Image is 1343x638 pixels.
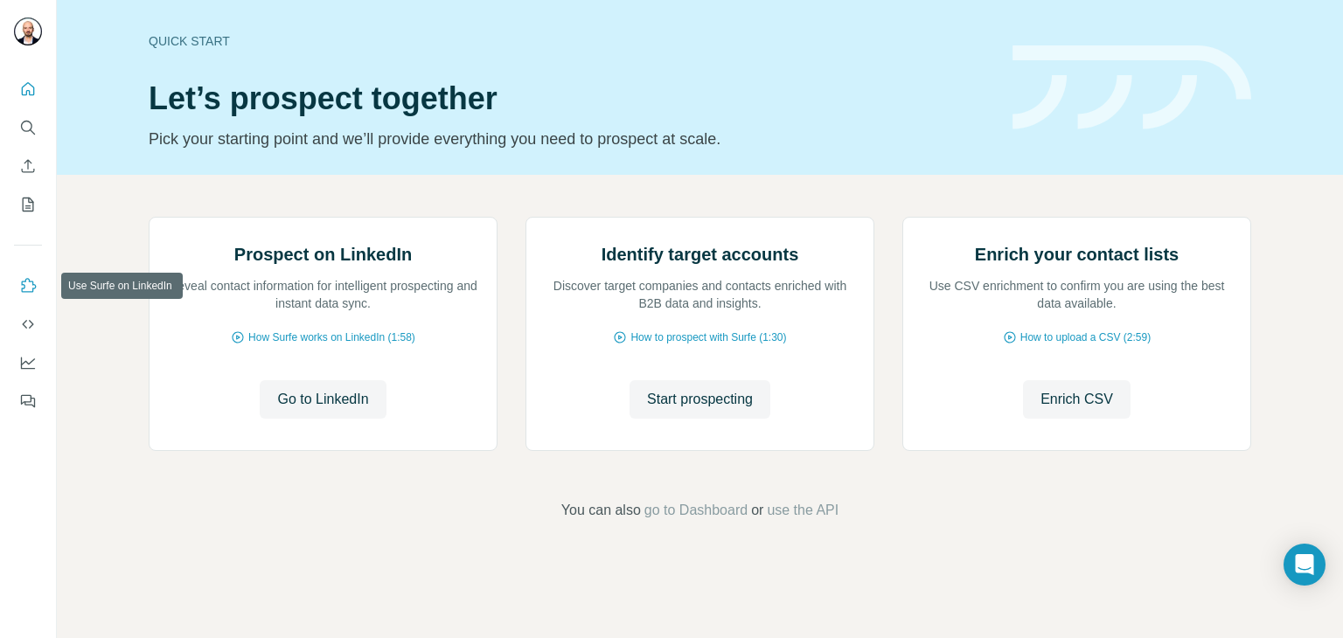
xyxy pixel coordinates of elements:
button: go to Dashboard [644,500,748,521]
span: or [751,500,763,521]
div: Open Intercom Messenger [1284,544,1326,586]
button: Dashboard [14,347,42,378]
button: Use Surfe on LinkedIn [14,270,42,302]
div: Quick start [149,32,992,50]
button: Start prospecting [630,380,770,419]
span: How Surfe works on LinkedIn (1:58) [248,329,415,345]
span: How to upload a CSV (2:59) [1020,329,1151,345]
img: banner [1012,45,1251,130]
span: Go to LinkedIn [277,389,368,410]
span: Enrich CSV [1040,389,1113,410]
h2: Identify target accounts [602,242,799,267]
h1: Let’s prospect together [149,81,992,116]
button: Use Surfe API [14,309,42,340]
button: Go to LinkedIn [260,380,386,419]
span: You can also [561,500,641,521]
p: Pick your starting point and we’ll provide everything you need to prospect at scale. [149,127,992,151]
p: Discover target companies and contacts enriched with B2B data and insights. [544,277,856,312]
button: Enrich CSV [14,150,42,182]
button: My lists [14,189,42,220]
h2: Prospect on LinkedIn [234,242,412,267]
img: Avatar [14,17,42,45]
button: Quick start [14,73,42,105]
button: Search [14,112,42,143]
button: use the API [767,500,839,521]
span: How to prospect with Surfe (1:30) [630,329,786,345]
p: Use CSV enrichment to confirm you are using the best data available. [921,277,1233,312]
button: Feedback [14,385,42,417]
button: Enrich CSV [1023,380,1131,419]
span: Start prospecting [647,389,753,410]
h2: Enrich your contact lists [975,242,1179,267]
p: Reveal contact information for intelligent prospecting and instant data sync. [167,277,479,312]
